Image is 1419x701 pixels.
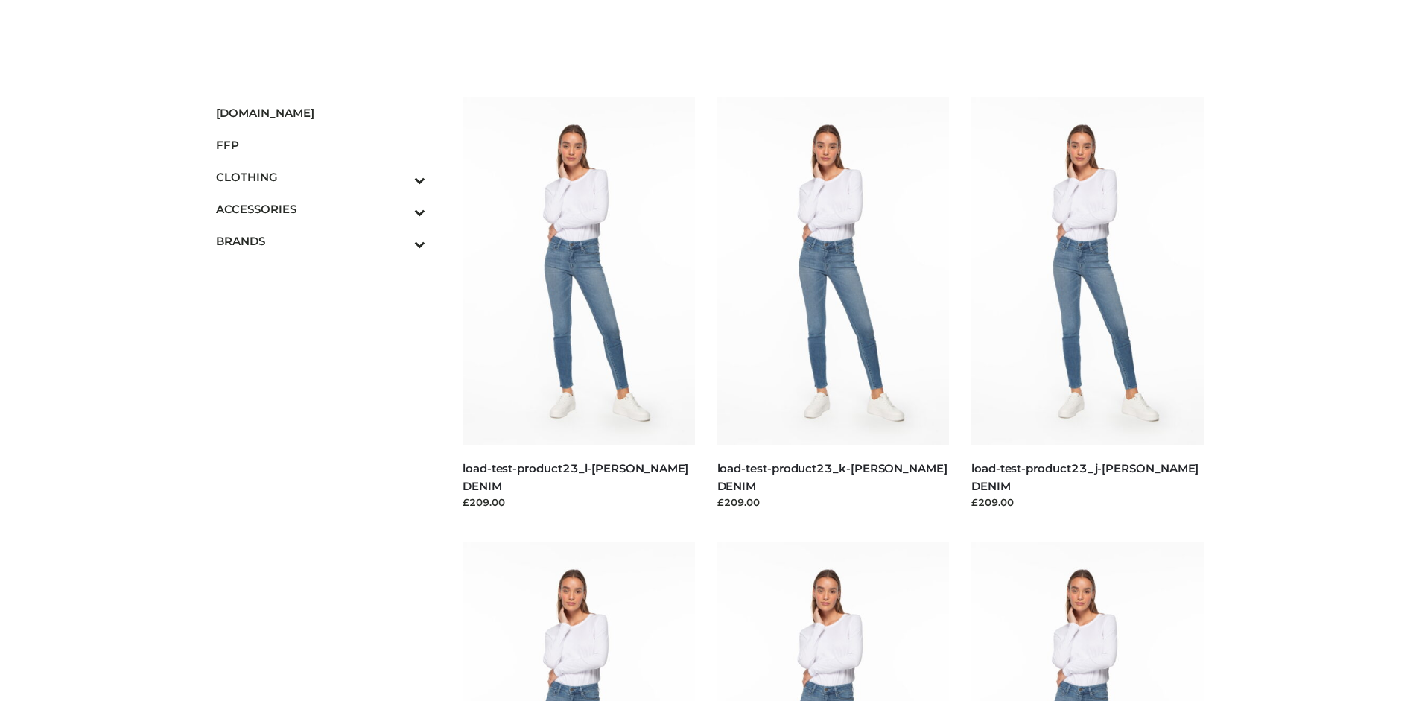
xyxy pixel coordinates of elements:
[216,136,426,153] span: FFP
[463,461,688,492] a: load-test-product23_l-[PERSON_NAME] DENIM
[373,161,425,193] button: Toggle Submenu
[463,495,695,510] div: £209.00
[216,200,426,218] span: ACCESSORIES
[216,97,426,129] a: [DOMAIN_NAME]
[717,461,947,492] a: load-test-product23_k-[PERSON_NAME] DENIM
[216,193,426,225] a: ACCESSORIESToggle Submenu
[216,232,426,250] span: BRANDS
[216,129,426,161] a: FFP
[971,461,1199,492] a: load-test-product23_j-[PERSON_NAME] DENIM
[216,161,426,193] a: CLOTHINGToggle Submenu
[216,225,426,257] a: BRANDSToggle Submenu
[971,495,1204,510] div: £209.00
[717,495,950,510] div: £209.00
[216,104,426,121] span: [DOMAIN_NAME]
[373,225,425,257] button: Toggle Submenu
[373,193,425,225] button: Toggle Submenu
[216,168,426,185] span: CLOTHING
